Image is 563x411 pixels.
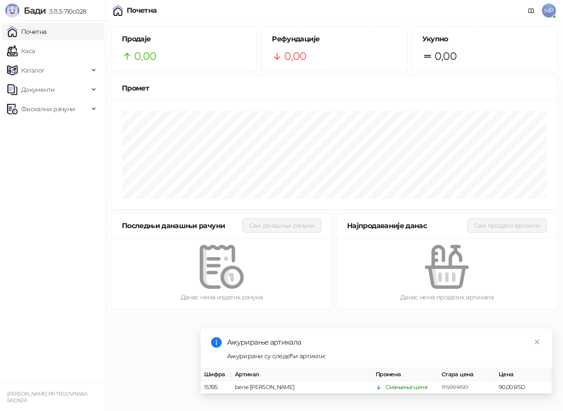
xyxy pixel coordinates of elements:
div: Данас нема издатих рачуна [125,292,318,302]
a: Документација [524,4,538,18]
small: [PERSON_NAME] PR TRGOVINSKA RADNJA [7,391,88,404]
h5: Рефундације [272,34,396,44]
span: 115,00 RSD [442,384,468,390]
h5: Продаје [122,34,246,44]
span: 3.11.3-710c028 [46,7,86,15]
div: Промет [122,83,547,94]
span: 0,00 [134,48,156,65]
div: Најпродаваније данас [347,220,467,231]
div: Ажурирани су следећи артикли: [227,351,542,361]
span: Бади [24,5,46,16]
span: Документи [21,81,55,98]
button: Сви продати артикли [467,218,547,233]
span: 0,00 [435,48,457,65]
a: Close [532,337,542,347]
div: Почетна [127,7,157,14]
td: bene [PERSON_NAME] [231,381,372,394]
button: Сви данашњи рачуни [242,218,322,233]
h5: Укупно [422,34,547,44]
div: Ажурирање артикала [227,337,542,348]
td: 15395 [201,381,231,394]
a: Почетна [7,23,47,40]
th: Артикал [231,368,372,381]
span: Каталог [21,62,45,79]
div: Данас нема продатих артикала [351,292,543,302]
span: MP [542,4,556,18]
th: Шифра [201,368,231,381]
span: close [534,339,540,345]
img: Logo [5,4,19,18]
div: Смањење цене [386,383,428,392]
div: Последњи данашњи рачуни [122,220,242,231]
a: Каса [7,42,35,60]
span: 0,00 [284,48,306,65]
td: 90,00 RSD [495,381,552,394]
span: info-circle [211,337,222,348]
th: Стара цена [438,368,495,381]
th: Промена [372,368,438,381]
th: Цена [495,368,552,381]
span: Фискални рачуни [21,100,75,118]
